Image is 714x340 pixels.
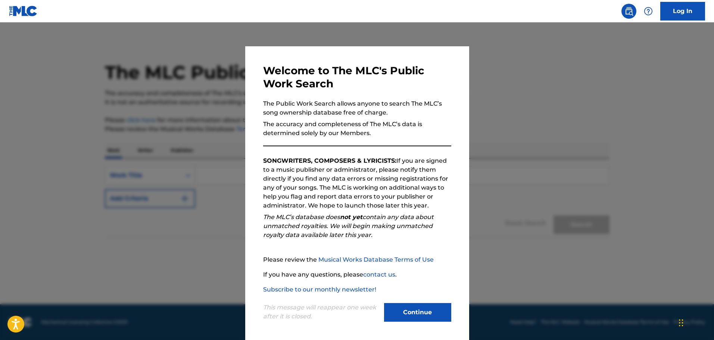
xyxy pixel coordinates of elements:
iframe: Chat Widget [677,304,714,340]
a: Subscribe to our monthly newsletter! [263,286,376,293]
div: Drag [679,312,683,334]
a: Public Search [621,4,636,19]
p: Please review the [263,255,451,264]
strong: SONGWRITERS, COMPOSERS & LYRICISTS: [263,157,396,164]
p: This message will reappear one week after it is closed. [263,303,380,321]
a: contact us [363,271,395,278]
img: help [644,7,653,16]
p: The accuracy and completeness of The MLC’s data is determined solely by our Members. [263,120,451,138]
p: If you are signed to a music publisher or administrator, please notify them directly if you find ... [263,156,451,210]
h3: Welcome to The MLC's Public Work Search [263,64,451,90]
div: Help [641,4,656,19]
strong: not yet [340,213,362,221]
em: The MLC’s database does contain any data about unmatched royalties. We will begin making unmatche... [263,213,434,238]
a: Musical Works Database Terms of Use [318,256,434,263]
button: Continue [384,303,451,322]
p: If you have any questions, please . [263,270,451,279]
p: The Public Work Search allows anyone to search The MLC’s song ownership database free of charge. [263,99,451,117]
img: search [624,7,633,16]
a: Log In [660,2,705,21]
img: MLC Logo [9,6,38,16]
